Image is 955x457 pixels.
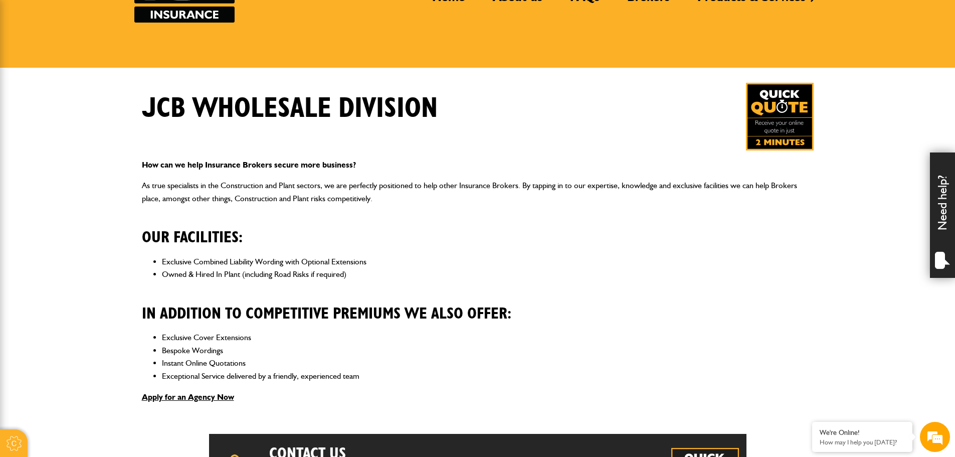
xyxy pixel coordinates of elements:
li: Exclusive Cover Extensions [162,331,814,344]
input: Enter your last name [13,93,183,115]
li: Bespoke Wordings [162,344,814,357]
a: Get your insurance quote in just 2-minutes [746,83,814,150]
div: Minimize live chat window [164,5,188,29]
h1: JCB Wholesale Division [142,92,438,125]
img: Quick Quote [746,83,814,150]
p: As true specialists in the Construction and Plant sectors, we are perfectly positioned to help ot... [142,179,814,205]
img: d_20077148190_company_1631870298795_20077148190 [17,56,42,70]
input: Enter your phone number [13,152,183,174]
li: Exclusive Combined Liability Wording with Optional Extensions [162,255,814,268]
em: Start Chat [136,309,182,323]
a: Apply for an Agency Now [142,392,234,402]
p: How may I help you today? [820,438,905,446]
li: Instant Online Quotations [162,357,814,370]
h2: In addition to competitive premiums we also offer: [142,289,814,323]
div: We're Online! [820,428,905,437]
input: Enter your email address [13,122,183,144]
div: Need help? [930,153,955,278]
p: How can we help Insurance Brokers secure more business? [142,159,814,172]
textarea: Type your message and hit 'Enter' [13,182,183,300]
div: Chat with us now [52,56,168,69]
h2: Our facilities: [142,213,814,247]
li: Owned & Hired In Plant (including Road Risks if required) [162,268,814,281]
li: Exceptional Service delivered by a friendly, experienced team [162,370,814,383]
